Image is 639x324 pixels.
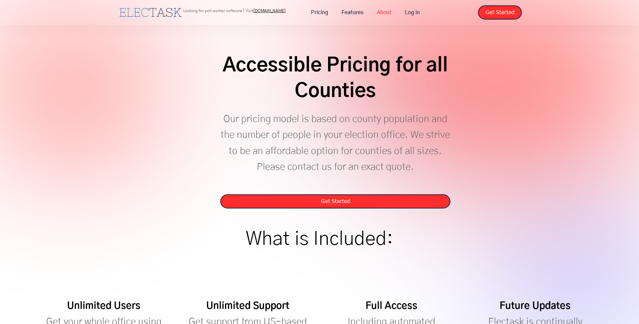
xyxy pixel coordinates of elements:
[335,5,370,20] a: Features
[478,5,522,20] a: Get Started
[206,300,289,313] h4: Unlimited Support
[365,300,417,313] h4: Full Access
[118,6,183,19] a: home
[398,5,426,20] a: Log in
[220,111,450,191] p: Our pricing model is based on county population and the number of people in your election office....
[253,9,286,13] a: [DOMAIN_NAME]
[220,194,450,208] a: Get Started
[500,300,571,313] h4: Future Updates
[67,300,140,313] h4: Unlimited Users
[220,53,450,104] h2: Accessible Pricing for all Counties
[246,231,393,248] h1: What is Included:
[304,5,335,20] a: Pricing
[370,5,398,20] a: About
[183,9,286,13] p: Looking for poll worker software? Visit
